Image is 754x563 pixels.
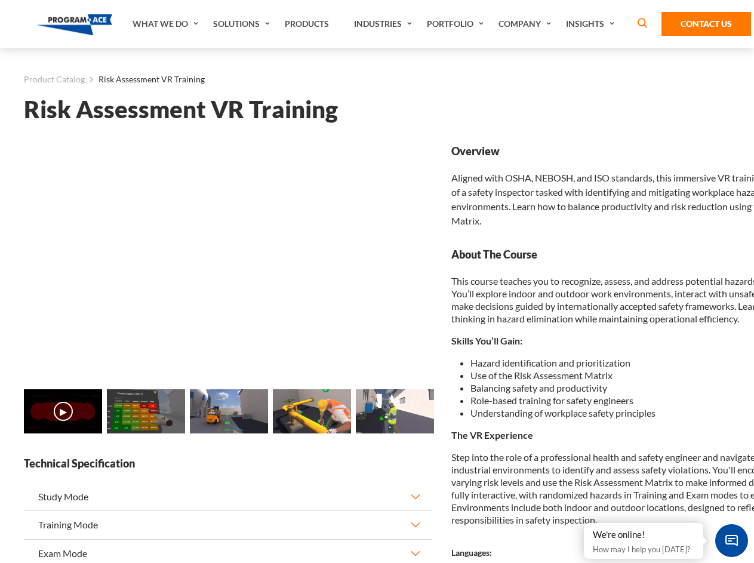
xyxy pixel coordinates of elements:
[85,72,205,87] li: Risk Assessment VR Training
[593,542,694,556] p: How may I help you [DATE]?
[24,511,432,539] button: Training Mode
[356,389,434,433] img: Risk Assessment VR Training - Preview 4
[24,72,85,87] a: Product Catalog
[24,144,432,374] iframe: Risk Assessment VR Training - Video 0
[451,547,492,558] strong: Languages:
[37,14,113,35] img: Program-Ace
[593,529,694,541] div: We're online!
[190,389,268,433] img: Risk Assessment VR Training - Preview 2
[273,389,351,433] img: Risk Assessment VR Training - Preview 3
[715,524,748,557] span: Chat Widget
[54,402,73,421] button: ▶
[661,12,751,36] a: Contact Us
[24,389,102,433] img: Risk Assessment VR Training - Video 0
[107,389,185,433] img: Risk Assessment VR Training - Preview 1
[24,483,432,510] button: Study Mode
[24,456,432,471] strong: Technical Specification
